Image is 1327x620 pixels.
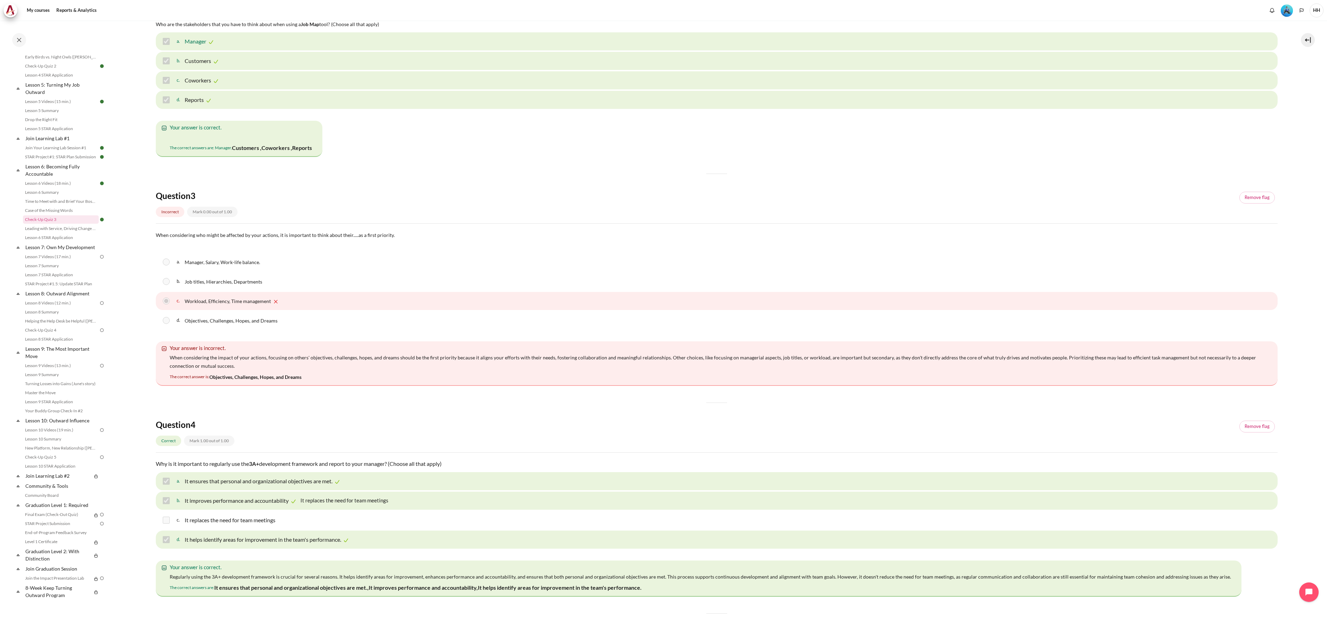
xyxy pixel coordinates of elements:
p: Reports [185,96,204,104]
a: Lesson 5 Videos (15 min.) [23,97,99,106]
a: Helping the Help Desk be Helpful ([PERSON_NAME]'s Story) [23,317,99,325]
div: Your answer is incorrect. [166,344,1267,352]
span: When considering the impact of your actions, focusing on others' objectives, challenges, hopes, a... [170,355,1256,369]
a: Lesson 6 Videos (18 min.) [23,179,99,188]
span: Collapse [15,290,22,297]
span: Collapse [15,483,22,490]
a: Case of the Missing Words [23,206,99,215]
h4: Question [156,419,274,430]
h4: Question [156,190,277,201]
span: b. [177,55,183,66]
p: It improves performance and accountability [185,496,289,505]
a: End-of-Program Feedback Survey [23,528,99,537]
div: Incorrect [156,207,184,217]
p: Coworkers , [262,144,292,152]
span: Objectives, Challenges, Hopes, and Dreams [209,374,301,380]
span: c. [177,295,183,307]
span: Collapse [15,167,22,174]
img: Correct [212,78,219,85]
a: Lesson 9 Videos (13 min.) [23,361,99,370]
img: Correct [205,97,212,104]
span: Regularly using the 3A+ development framework is crucial for several reasons. It helps identify a... [170,574,1231,580]
span: d. [177,315,183,326]
a: Lesson 9 STAR Application [23,398,99,406]
span: Collapse [15,244,22,251]
p: Customers , [232,144,262,152]
a: Lesson 5: Turning My Job Outward [24,80,99,97]
div: Correct [156,436,181,446]
span: Collapse [15,417,22,424]
div: Your answer is correct. [166,124,312,132]
img: Correct [334,478,341,485]
p: It helps identify areas for improvement in the team's performance. [185,535,341,544]
img: To do [99,327,105,333]
img: To do [99,520,105,527]
button: Languages [1296,5,1307,16]
img: Correct [290,498,297,505]
a: Your Buddy Group Check-In #2 [23,407,99,415]
a: Lesson 10: Outward Influence [24,416,99,425]
img: Level #3 [1281,5,1293,17]
a: New Platform, New Relationship ([PERSON_NAME]'s Story) [23,444,99,452]
a: Community & Tools [24,481,99,491]
a: 8-Week Keep Turning Outward Program [24,583,92,600]
img: Done [99,216,105,223]
a: Lesson 6 STAR Application [23,233,99,242]
span: c. [177,516,183,524]
div: Your answer is correct. [166,563,1231,571]
p: Why is it important to regularly use the development framework and report to your manager? (Choos... [156,460,1278,468]
img: Done [99,145,105,151]
a: Lesson 7 Summary [23,262,99,270]
div: The correct answer is: [170,371,301,382]
p: It replaces the need for team meetings [300,496,388,504]
span: 3 [191,191,195,201]
a: Drop the Right Fit [23,116,99,124]
a: Lesson 6: Becoming Fully Accountable [24,162,99,178]
img: To do [99,363,105,369]
span: Collapse [15,588,22,595]
div: Mark 1.00 out of 1.00 [184,436,234,446]
span: a. [177,256,183,268]
a: Flagged [1239,421,1275,432]
span: Objectives, Challenges, Hopes, and Dreams [185,318,278,324]
span: Collapse [15,472,22,479]
div: Show notification window with no new notifications [1267,5,1277,16]
p: It ensures that personal and organizational objectives are met. [185,477,332,485]
span: Who are the stakeholders that you have to think about when using a tool? (Choose all that apply) [156,21,379,27]
a: Join Your Learning Lab Session #1 [23,144,99,152]
span: c. [177,75,183,86]
a: Graduation Level 2: With Distinction [24,547,92,563]
span: When considering who might be affected by your actions, it is important to think about their........ [156,232,395,238]
span: d. [177,94,183,105]
img: Done [99,180,105,186]
img: To do [99,575,105,581]
a: Reports & Analytics [54,3,99,17]
a: Final Exam (Check-Out Quiz) [23,510,92,519]
a: Lesson 8 Videos (12 min.) [23,299,99,307]
a: Lesson 9 Summary [23,371,99,379]
a: Check-Up Quiz 3 [23,215,99,224]
a: Lesson 5 Summary [23,106,99,115]
span: Collapse [15,551,22,558]
span: Workload, Efficiency, Time management [185,298,271,304]
img: Correct [208,39,215,46]
a: Time to Meet with and Brief Your Boss #1 [23,197,99,206]
a: Level 1 Certificate [23,538,92,546]
a: Lesson 8 STAR Application [23,335,99,343]
img: Done [99,154,105,160]
div: Manager [185,37,206,46]
a: Lesson 5 STAR Application [23,125,99,133]
a: Check-Up Quiz 4 [23,326,99,334]
span: Collapse [15,565,22,572]
span: b. [177,495,183,506]
a: Turning Losses into Gains (June's story) [23,380,99,388]
strong: 3A+ [249,460,259,467]
a: Lesson 10 STAR Application [23,462,99,470]
span: 4 [191,420,195,430]
a: Lesson 4 STAR Application [23,71,99,79]
img: To do [99,454,105,460]
a: Architeck Architeck [3,3,21,17]
span: a. [177,476,183,487]
a: STAR Project Submission [23,519,99,528]
a: Lesson 8: Outward Alignment [24,289,99,298]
